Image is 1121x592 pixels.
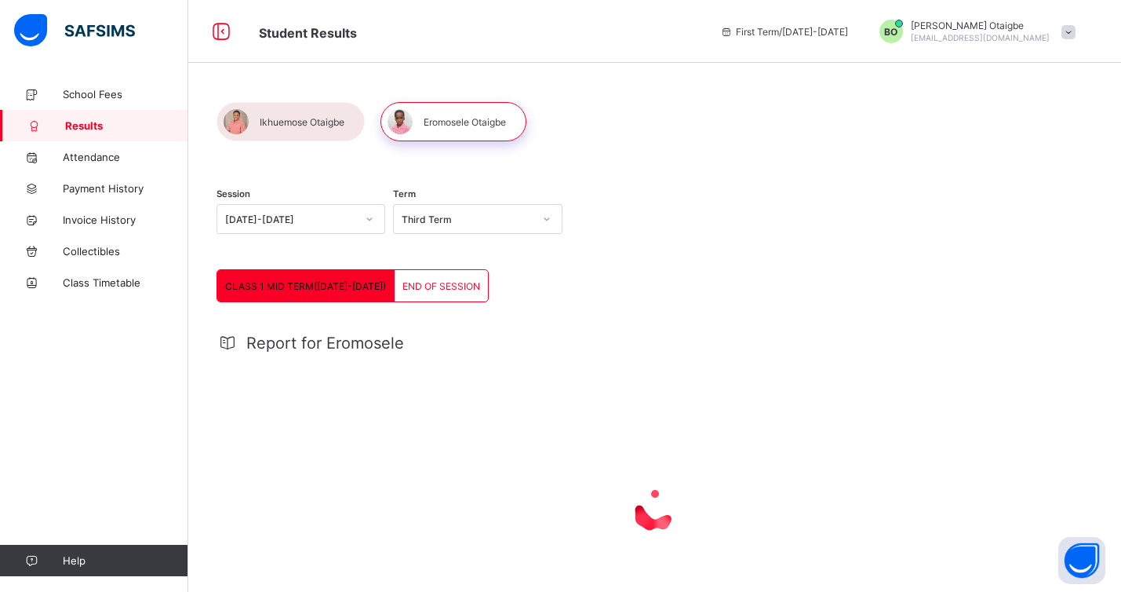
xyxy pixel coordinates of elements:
[225,214,356,225] div: [DATE]-[DATE]
[217,188,250,199] span: Session
[63,276,188,289] span: Class Timetable
[864,20,1083,43] div: BosedeOtaigbe
[63,88,188,100] span: School Fees
[720,26,848,38] span: session/term information
[225,280,386,292] span: CLASS 1 MID TERM([DATE]-[DATE])
[246,334,404,353] span: Report for Eromosele
[259,25,357,41] span: Student Results
[65,119,188,132] span: Results
[402,280,480,292] span: END OF SESSION
[884,26,897,38] span: BO
[63,214,188,226] span: Invoice History
[14,14,135,47] img: safsims
[911,33,1050,42] span: [EMAIL_ADDRESS][DOMAIN_NAME]
[1058,537,1105,584] button: Open asap
[63,151,188,163] span: Attendance
[63,554,187,567] span: Help
[63,245,188,258] span: Collectibles
[911,20,1050,31] span: [PERSON_NAME] Otaigbe
[402,214,533,225] div: Third Term
[63,182,188,195] span: Payment History
[393,188,416,199] span: Term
